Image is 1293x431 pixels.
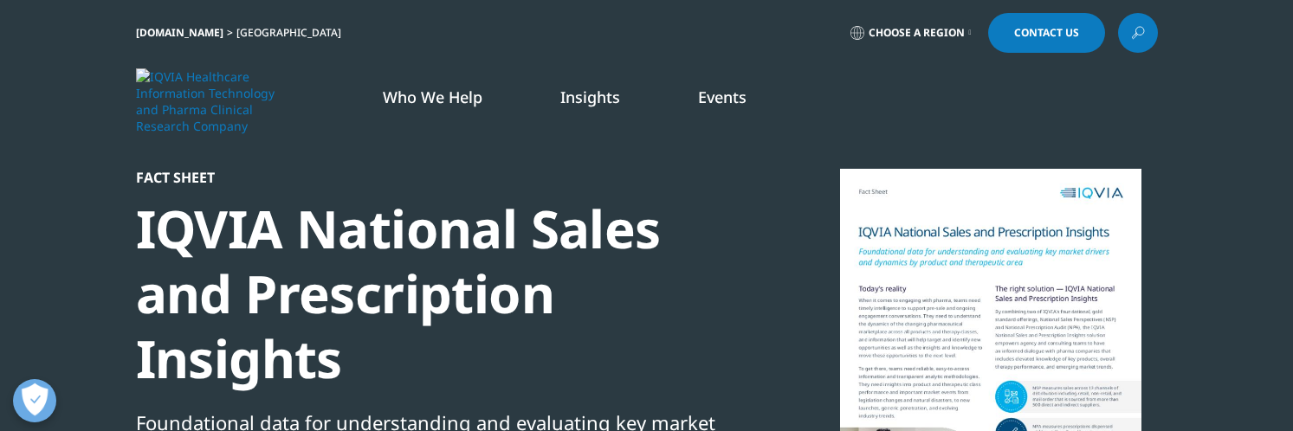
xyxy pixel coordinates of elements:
[136,68,275,134] img: IQVIA Healthcare Information Technology and Pharma Clinical Research Company
[988,13,1105,53] a: Contact Us
[136,196,730,391] div: IQVIA National Sales and Prescription Insights
[281,61,1158,142] nav: Primary
[136,169,730,186] div: Fact Sheet
[13,379,56,422] button: Open Preferences
[136,25,223,40] a: [DOMAIN_NAME]
[698,87,747,107] a: Events
[1014,28,1079,38] span: Contact Us
[236,26,348,40] div: [GEOGRAPHIC_DATA]
[560,87,620,107] a: Insights
[869,26,965,40] span: Choose a Region
[383,87,482,107] a: Who We Help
